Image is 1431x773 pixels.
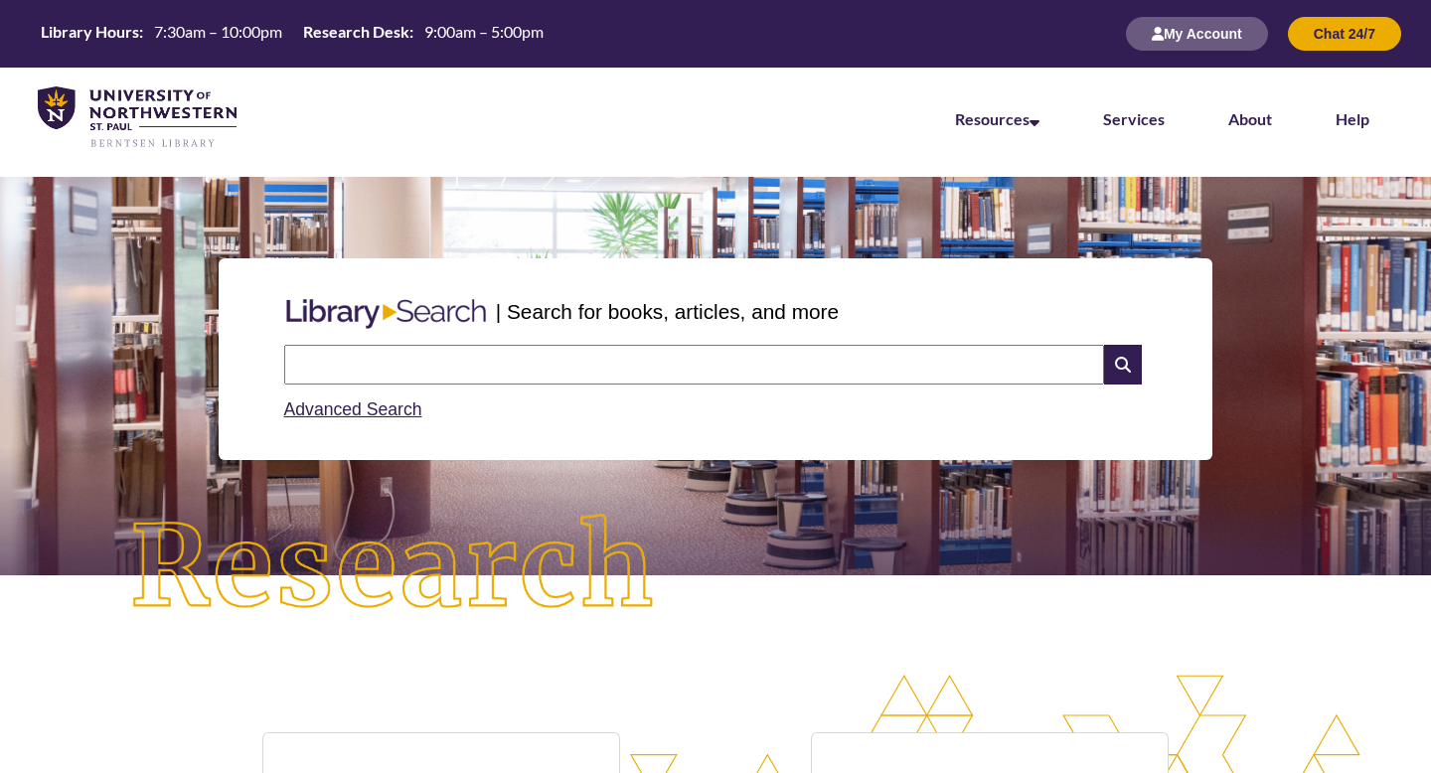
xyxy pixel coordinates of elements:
[1336,109,1369,128] a: Help
[1288,17,1401,51] button: Chat 24/7
[496,296,839,327] p: | Search for books, articles, and more
[1104,345,1142,385] i: Search
[72,456,715,680] img: Research
[38,86,237,149] img: UNWSP Library Logo
[1103,109,1165,128] a: Services
[424,22,544,41] span: 9:00am – 5:00pm
[284,399,422,419] a: Advanced Search
[276,291,496,337] img: Libary Search
[33,21,552,48] a: Hours Today
[1288,25,1401,42] a: Chat 24/7
[955,109,1039,128] a: Resources
[154,22,282,41] span: 7:30am – 10:00pm
[295,21,416,43] th: Research Desk:
[1126,25,1268,42] a: My Account
[33,21,552,46] table: Hours Today
[1228,109,1272,128] a: About
[1126,17,1268,51] button: My Account
[33,21,146,43] th: Library Hours:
